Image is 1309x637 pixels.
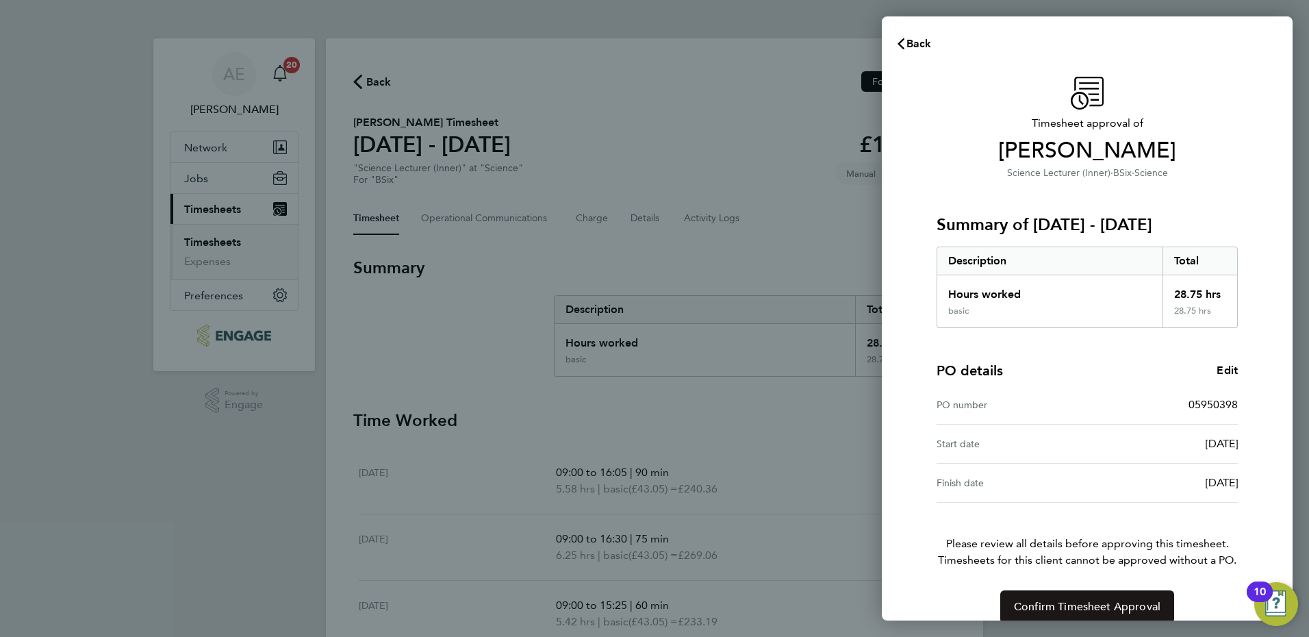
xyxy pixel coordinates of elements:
[1162,305,1238,327] div: 28.75 hrs
[937,275,1162,305] div: Hours worked
[920,503,1254,569] p: Please review all details before approving this timesheet.
[1162,275,1238,305] div: 28.75 hrs
[937,361,1003,380] h4: PO details
[1189,398,1238,411] span: 05950398
[937,475,1087,491] div: Finish date
[937,115,1238,132] span: Timesheet approval of
[1254,592,1266,610] div: 10
[1134,167,1168,179] span: Science
[1113,167,1132,179] span: BSix
[920,552,1254,569] span: Timesheets for this client cannot be approved without a PO.
[1014,600,1160,614] span: Confirm Timesheet Approval
[937,247,1238,328] div: Summary of 22 - 28 Sep 2025
[937,214,1238,236] h3: Summary of [DATE] - [DATE]
[948,305,969,316] div: basic
[937,137,1238,164] span: [PERSON_NAME]
[1110,167,1113,179] span: ·
[937,436,1087,452] div: Start date
[1217,364,1238,377] span: Edit
[1254,582,1298,626] button: Open Resource Center, 10 new notifications
[1132,167,1134,179] span: ·
[1217,362,1238,379] a: Edit
[1087,475,1238,491] div: [DATE]
[937,397,1087,413] div: PO number
[906,37,932,50] span: Back
[1007,167,1110,179] span: Science Lecturer (Inner)
[1087,436,1238,452] div: [DATE]
[1000,590,1174,623] button: Confirm Timesheet Approval
[937,247,1162,275] div: Description
[882,30,945,58] button: Back
[1162,247,1238,275] div: Total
